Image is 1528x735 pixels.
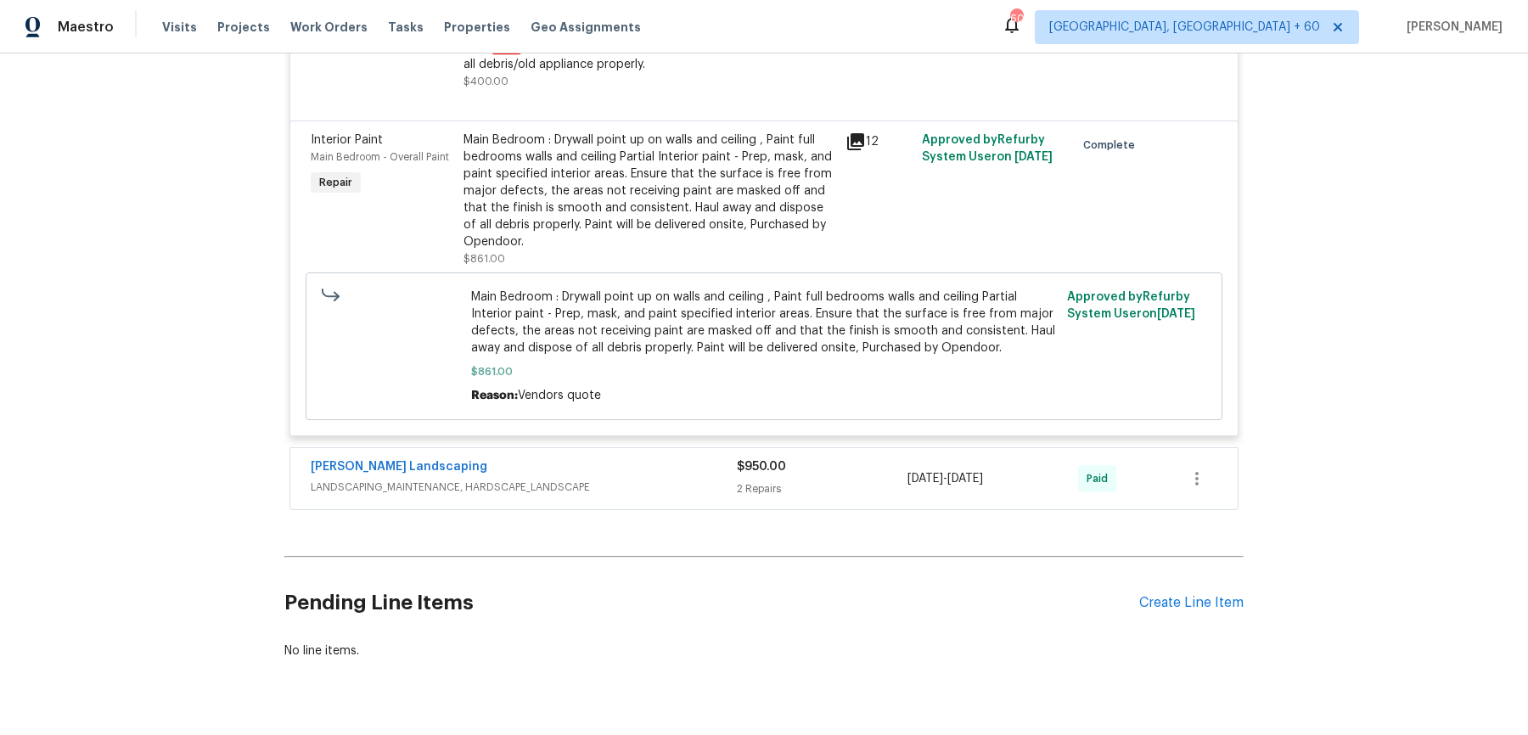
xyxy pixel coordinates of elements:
span: $950.00 [737,461,786,473]
span: - [907,470,983,487]
span: Tasks [388,21,424,33]
span: Projects [217,19,270,36]
span: Interior Paint [311,134,383,146]
span: Vendors quote [518,390,601,401]
span: [DATE] [1014,151,1053,163]
span: Work Orders [290,19,368,36]
span: Maestro [58,19,114,36]
span: [DATE] [1157,308,1195,320]
span: $400.00 [463,76,508,87]
span: LANDSCAPING_MAINTENANCE, HARDSCAPE_LANDSCAPE [311,479,737,496]
span: Geo Assignments [531,19,641,36]
span: $861.00 [471,363,1058,380]
span: [GEOGRAPHIC_DATA], [GEOGRAPHIC_DATA] + 60 [1049,19,1320,36]
span: Approved by Refurby System User on [1067,291,1195,320]
div: Main Bedroom : Drywall point up on walls and ceiling , Paint full bedrooms walls and ceiling Part... [463,132,835,250]
span: Complete [1083,137,1142,154]
div: No line items. [284,642,1244,659]
span: Reason: [471,390,518,401]
span: [PERSON_NAME] [1400,19,1503,36]
div: 2 Repairs [737,480,907,497]
span: Properties [444,19,510,36]
span: Paid [1087,470,1115,487]
span: Visits [162,19,197,36]
span: [DATE] [907,473,943,485]
span: Main Bedroom - Overall Paint [311,152,449,162]
a: [PERSON_NAME] Landscaping [311,461,487,473]
div: 12 [845,132,912,152]
h2: Pending Line Items [284,564,1139,642]
div: 602 [1010,10,1022,27]
span: [DATE] [947,473,983,485]
span: $861.00 [463,254,505,264]
span: Main Bedroom : Drywall point up on walls and ceiling , Paint full bedrooms walls and ceiling Part... [471,289,1058,356]
div: Create Line Item [1139,595,1244,611]
span: Repair [312,174,359,191]
span: Approved by Refurby System User on [922,134,1053,163]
